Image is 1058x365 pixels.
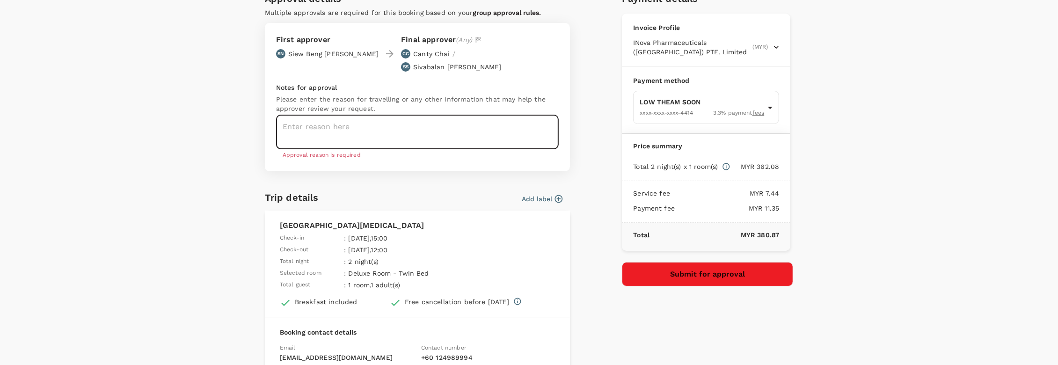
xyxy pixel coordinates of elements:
p: Notes for approval [276,83,559,92]
p: 1 room , 1 adult(s) [348,280,470,290]
span: 3.3 % payment [713,109,764,118]
span: Email [280,344,296,351]
p: Deluxe Room - Twin Bed [348,269,470,278]
span: Check-in [280,234,304,243]
span: : [344,280,346,290]
p: SN [277,51,284,57]
p: Payment method [633,76,779,85]
p: SS [403,64,409,70]
p: First approver [276,34,379,45]
p: 2 night(s) [348,257,470,266]
p: LOW THEAM SOON [640,97,764,107]
p: CC [402,51,409,57]
span: Total guest [280,280,311,290]
p: MYR 11.35 [675,204,779,213]
table: simple table [280,231,473,290]
p: Price summary [633,141,779,151]
p: Multiple approvals are required for this booking based on your [265,8,570,17]
p: MYR 7.44 [670,189,779,198]
p: Service fee [633,189,670,198]
p: [DATE] , 15:00 [348,234,470,243]
p: Total [633,230,649,240]
button: Add label [522,194,562,204]
p: [DATE] , 12:00 [348,245,470,255]
p: Booking contact details [280,328,555,337]
button: group approval rules. [473,9,541,16]
p: Invoice Profile [633,23,779,32]
span: Check-out [280,245,308,255]
button: INova Pharmaceuticals ([GEOGRAPHIC_DATA]) PTE. Limited(MYR) [633,38,779,57]
span: : [344,269,346,278]
span: XXXX-XXXX-XXXX-4414 [640,109,693,116]
p: Siew Beng [PERSON_NAME] [288,49,379,58]
p: / [452,49,455,58]
span: Contact number [421,344,467,351]
p: Please enter the reason for travelling or any other information that may help the approver review... [276,95,559,113]
p: Payment fee [633,204,675,213]
p: MYR 380.87 [649,230,779,240]
button: Submit for approval [622,262,793,286]
div: Breakfast included [295,297,358,307]
h6: Trip details [265,190,319,205]
span: : [344,257,346,266]
u: fees [752,109,765,116]
span: Selected room [280,269,321,278]
span: : [344,245,346,255]
p: [GEOGRAPHIC_DATA][MEDICAL_DATA] [280,220,555,231]
span: INova Pharmaceuticals ([GEOGRAPHIC_DATA]) PTE. Limited [633,38,751,57]
p: Canty Chai [413,49,450,58]
span: (MYR) [752,43,768,52]
p: + 60 124989994 [421,353,555,362]
span: (Any) [456,36,472,44]
p: Total 2 night(s) x 1 room(s) [633,162,718,171]
svg: Full refund before 2025-10-20 00:00 Cancelation after 2025-10-20 00:00, cancelation fee of MYR 33... [513,297,522,306]
div: Free cancellation before [DATE] [405,297,510,307]
span: Total night [280,257,309,266]
p: Final approver [401,34,472,45]
div: LOW THEAM SOONXXXX-XXXX-XXXX-44143.3% paymentfees [633,91,779,124]
p: [EMAIL_ADDRESS][DOMAIN_NAME] [280,353,414,362]
span: : [344,234,346,243]
p: Sivabalan [PERSON_NAME] [413,62,501,72]
p: MYR 362.08 [730,162,780,171]
p: Approval reason is required [283,151,552,160]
